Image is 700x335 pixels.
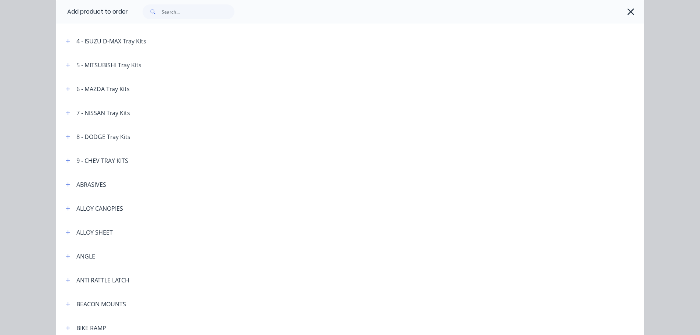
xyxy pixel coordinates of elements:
div: 6 - MAZDA Tray Kits [76,85,130,93]
div: BEACON MOUNTS [76,300,126,309]
input: Search... [162,4,234,19]
div: ANTI RATTLE LATCH [76,276,129,285]
div: ALLOY CANOPIES [76,204,123,213]
div: ALLOY SHEET [76,228,113,237]
div: ANGLE [76,252,95,261]
div: 8 - DODGE Tray Kits [76,132,130,141]
div: 5 - MITSUBISHI Tray Kits [76,61,141,70]
div: BIKE RAMP [76,324,106,332]
div: 7 - NISSAN Tray Kits [76,108,130,117]
div: ABRASIVES [76,180,106,189]
div: 9 - CHEV TRAY KITS [76,156,128,165]
div: 4 - ISUZU D-MAX Tray Kits [76,37,146,46]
